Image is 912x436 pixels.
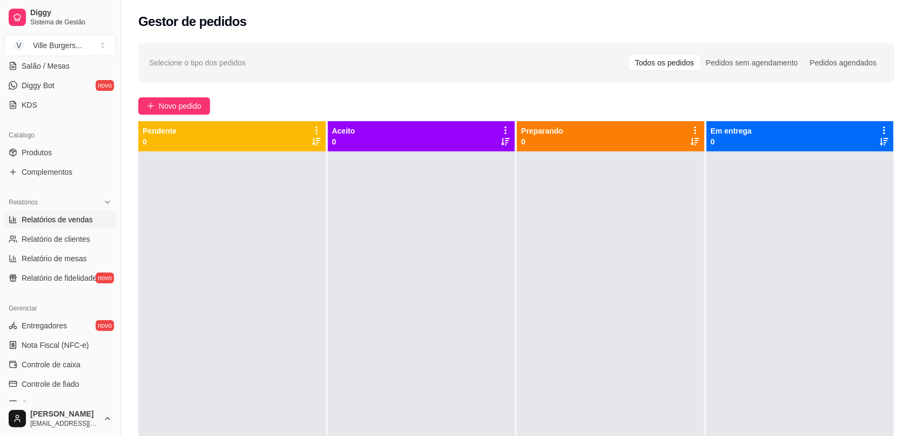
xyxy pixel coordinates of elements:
a: Relatório de clientes [4,230,116,248]
div: Ville Burgers ... [33,40,82,51]
span: Selecione o tipo dos pedidos [149,57,246,69]
div: Todos os pedidos [629,55,700,70]
span: Novo pedido [159,100,202,112]
span: [PERSON_NAME] [30,409,99,419]
div: Gerenciar [4,300,116,317]
span: Cupons [22,398,48,409]
a: Controle de fiado [4,375,116,393]
a: Relatório de mesas [4,250,116,267]
p: 0 [521,136,564,147]
span: [EMAIL_ADDRESS][DOMAIN_NAME] [30,419,99,428]
span: Complementos [22,167,72,177]
span: Relatórios de vendas [22,214,93,225]
span: Controle de fiado [22,379,79,389]
p: Em entrega [711,125,752,136]
span: plus [147,102,155,110]
span: Salão / Mesas [22,61,70,71]
span: KDS [22,100,37,110]
a: Nota Fiscal (NFC-e) [4,336,116,354]
a: Entregadoresnovo [4,317,116,334]
span: Relatório de clientes [22,234,90,245]
span: Diggy [30,8,112,18]
p: 0 [143,136,177,147]
span: Nota Fiscal (NFC-e) [22,340,89,351]
p: 0 [711,136,752,147]
span: Diggy Bot [22,80,55,91]
a: Relatórios de vendas [4,211,116,228]
p: Aceito [332,125,356,136]
span: V [14,40,24,51]
div: Pedidos sem agendamento [700,55,804,70]
a: Controle de caixa [4,356,116,373]
span: Relatório de mesas [22,253,87,264]
a: Relatório de fidelidadenovo [4,269,116,287]
p: Preparando [521,125,564,136]
span: Controle de caixa [22,359,81,370]
button: [PERSON_NAME][EMAIL_ADDRESS][DOMAIN_NAME] [4,406,116,432]
p: Pendente [143,125,177,136]
a: Diggy Botnovo [4,77,116,94]
span: Entregadores [22,320,67,331]
div: Pedidos agendados [804,55,883,70]
a: Produtos [4,144,116,161]
a: Salão / Mesas [4,57,116,75]
a: DiggySistema de Gestão [4,4,116,30]
div: Catálogo [4,127,116,144]
button: Novo pedido [138,97,210,115]
span: Relatórios [9,198,38,207]
a: Complementos [4,163,116,181]
span: Relatório de fidelidade [22,273,97,283]
p: 0 [332,136,356,147]
button: Select a team [4,35,116,56]
span: Sistema de Gestão [30,18,112,27]
span: Produtos [22,147,52,158]
a: KDS [4,96,116,114]
h2: Gestor de pedidos [138,13,247,30]
a: Cupons [4,395,116,412]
